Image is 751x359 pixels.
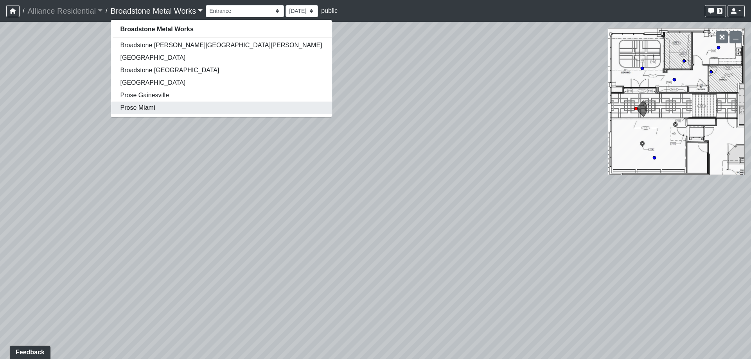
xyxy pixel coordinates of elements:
iframe: Ybug feedback widget [6,343,52,359]
span: 0 [717,8,722,14]
a: Broadstone [GEOGRAPHIC_DATA] [111,64,332,77]
span: / [102,3,110,19]
strong: Broadstone Metal Works [120,26,194,32]
span: public [321,7,338,14]
a: Prose Gainesville [111,89,332,102]
a: Broadstone Metal Works [111,23,332,36]
div: Broadstone Metal Works [111,20,332,118]
a: [GEOGRAPHIC_DATA] [111,52,332,64]
a: Prose Miami [111,102,332,114]
a: Broadstone [PERSON_NAME][GEOGRAPHIC_DATA][PERSON_NAME] [111,39,332,52]
button: 0 [705,5,726,17]
a: [GEOGRAPHIC_DATA] [111,77,332,89]
span: / [20,3,27,19]
a: Broadstone Metal Works [111,3,203,19]
a: Alliance Residential [27,3,102,19]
